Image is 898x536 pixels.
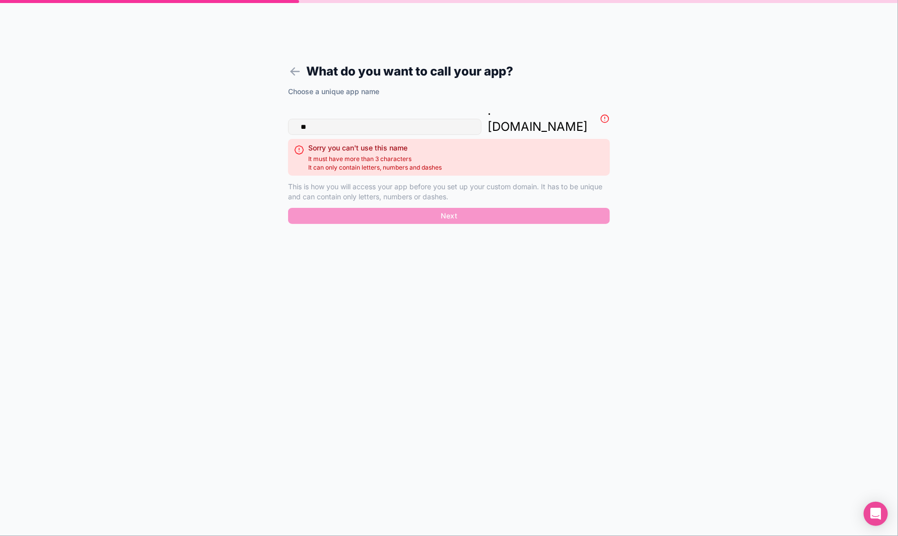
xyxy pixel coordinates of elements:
h2: Sorry you can't use this name [308,143,442,153]
label: Choose a unique app name [288,87,379,97]
h1: What do you want to call your app? [288,62,610,81]
p: . [DOMAIN_NAME] [488,103,588,135]
p: This is how you will access your app before you set up your custom domain. It has to be unique an... [288,182,610,202]
div: Open Intercom Messenger [864,502,888,526]
span: It can only contain letters, numbers and dashes [308,164,442,172]
span: It must have more than 3 characters [308,155,442,163]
